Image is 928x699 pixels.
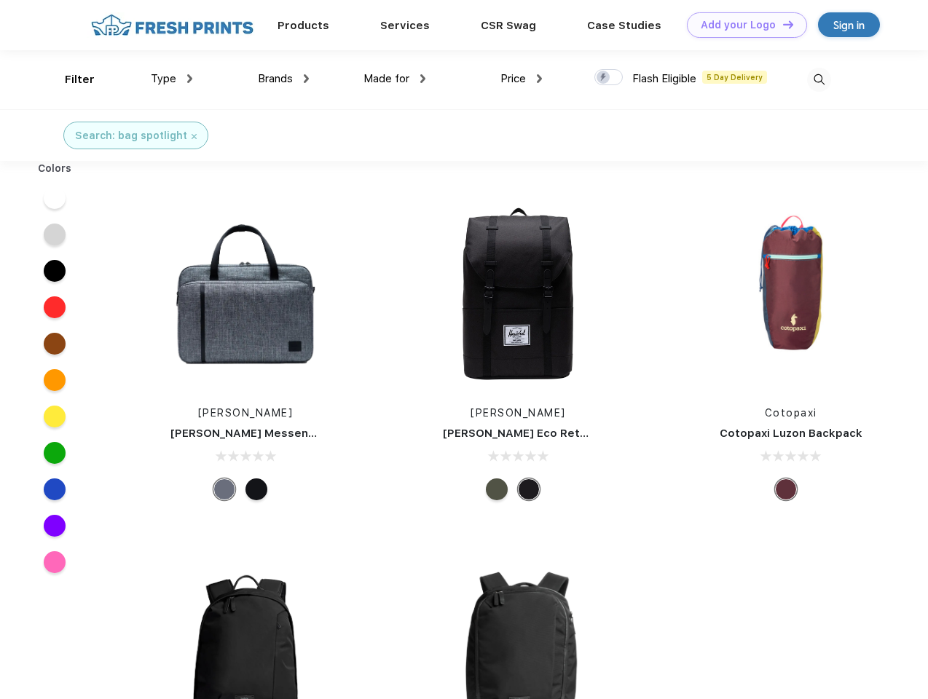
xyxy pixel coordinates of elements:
[694,197,888,391] img: func=resize&h=266
[720,427,862,440] a: Cotopaxi Luzon Backpack
[420,74,425,83] img: dropdown.png
[87,12,258,38] img: fo%20logo%202.webp
[258,72,293,85] span: Brands
[765,407,817,419] a: Cotopaxi
[775,478,797,500] div: Surprise
[500,72,526,85] span: Price
[632,72,696,85] span: Flash Eligible
[363,72,409,85] span: Made for
[471,407,566,419] a: [PERSON_NAME]
[304,74,309,83] img: dropdown.png
[702,71,767,84] span: 5 Day Delivery
[833,17,865,33] div: Sign in
[187,74,192,83] img: dropdown.png
[151,72,176,85] span: Type
[198,407,294,419] a: [PERSON_NAME]
[701,19,776,31] div: Add your Logo
[213,478,235,500] div: Raven Crosshatch
[486,478,508,500] div: Forest
[278,19,329,32] a: Products
[192,134,197,139] img: filter_cancel.svg
[149,197,342,391] img: func=resize&h=266
[537,74,542,83] img: dropdown.png
[443,427,741,440] a: [PERSON_NAME] Eco Retreat 15" Computer Backpack
[65,71,95,88] div: Filter
[818,12,880,37] a: Sign in
[518,478,540,500] div: Black
[421,197,615,391] img: func=resize&h=266
[783,20,793,28] img: DT
[75,128,187,143] div: Search: bag spotlight
[245,478,267,500] div: Black
[170,427,328,440] a: [PERSON_NAME] Messenger
[807,68,831,92] img: desktop_search.svg
[27,161,83,176] div: Colors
